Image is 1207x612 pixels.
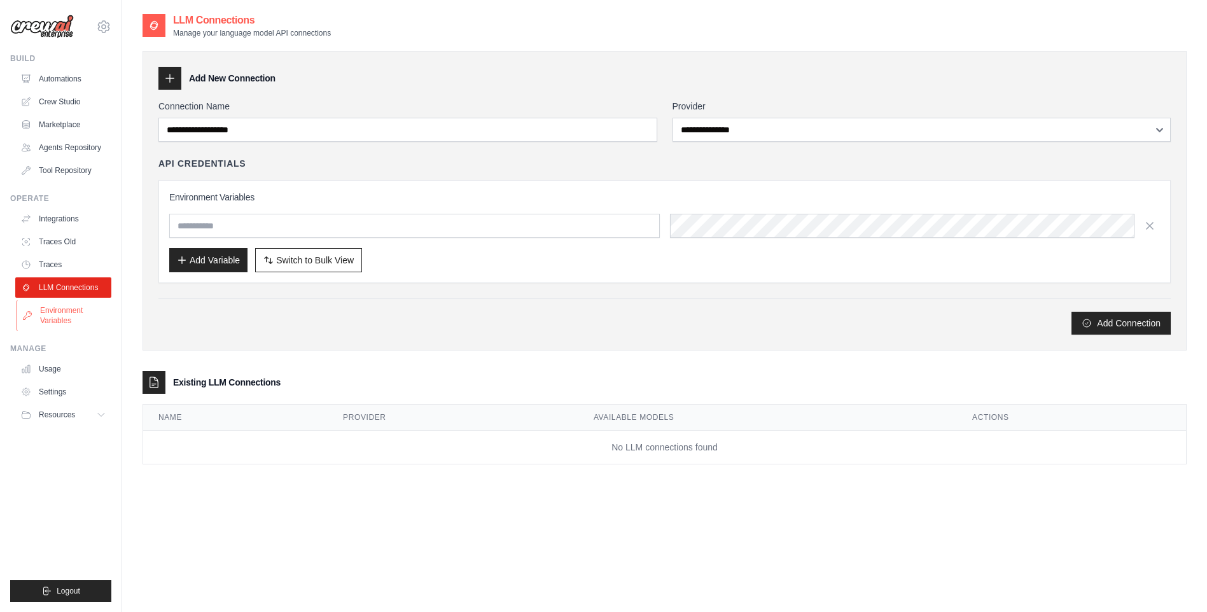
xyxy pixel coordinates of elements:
[158,100,657,113] label: Connection Name
[173,28,331,38] p: Manage your language model API connections
[15,92,111,112] a: Crew Studio
[328,405,578,431] th: Provider
[15,69,111,89] a: Automations
[10,193,111,204] div: Operate
[15,405,111,425] button: Resources
[957,405,1186,431] th: Actions
[15,232,111,252] a: Traces Old
[10,344,111,354] div: Manage
[15,137,111,158] a: Agents Repository
[189,72,276,85] h3: Add New Connection
[15,209,111,229] a: Integrations
[673,100,1171,113] label: Provider
[10,53,111,64] div: Build
[15,359,111,379] a: Usage
[173,376,281,389] h3: Existing LLM Connections
[276,254,354,267] span: Switch to Bulk View
[15,115,111,135] a: Marketplace
[143,405,328,431] th: Name
[173,13,331,28] h2: LLM Connections
[15,382,111,402] a: Settings
[143,431,1186,464] td: No LLM connections found
[57,586,80,596] span: Logout
[15,277,111,298] a: LLM Connections
[10,15,74,39] img: Logo
[10,580,111,602] button: Logout
[255,248,362,272] button: Switch to Bulk View
[169,191,1160,204] h3: Environment Variables
[169,248,248,272] button: Add Variable
[39,410,75,420] span: Resources
[578,405,957,431] th: Available Models
[15,254,111,275] a: Traces
[1071,312,1171,335] button: Add Connection
[158,157,246,170] h4: API Credentials
[17,300,113,331] a: Environment Variables
[15,160,111,181] a: Tool Repository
